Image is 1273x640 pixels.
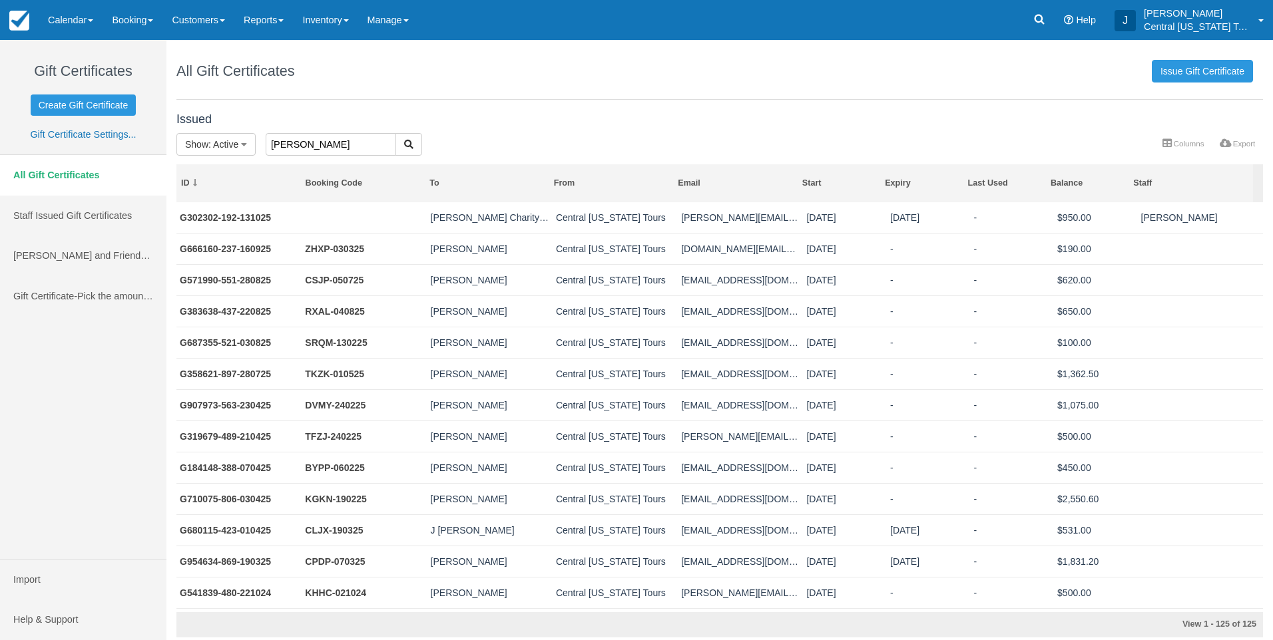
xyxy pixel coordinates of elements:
[427,389,553,420] td: Patty Kolke
[553,608,678,639] td: Central Kentucky Tours
[305,494,367,504] a: KGKN-190225
[971,389,1055,420] td: -
[1152,60,1253,82] a: Issue Gift Certificate
[429,178,545,189] div: To
[553,327,678,358] td: Central Kentucky Tours
[803,608,887,639] td: 10/09/24
[31,94,136,116] a: Create Gift Certificate
[427,420,553,452] td: Brad Minton
[971,295,1055,327] td: -
[1054,452,1138,483] td: $450.00
[305,462,365,473] a: BYPP-060225
[971,483,1055,514] td: -
[305,337,367,348] a: SRQM-130225
[176,113,1263,126] h4: Issued
[305,525,363,536] a: CLJX-190325
[887,202,971,234] td: 10/13/26
[1064,15,1073,25] i: Help
[180,556,271,567] a: G954634-869-190325
[678,389,803,420] td: pfkolke@gmail.com
[427,608,553,639] td: Rick Wilson
[302,295,427,327] td: RXAL-040825
[803,202,887,234] td: 10/13/25
[427,264,553,295] td: Alexander Foxx
[302,420,427,452] td: TFZJ-240225
[306,178,421,189] div: Booking Code
[678,358,803,389] td: erinandtlove@gmail.com
[302,264,427,295] td: CSJP-050725
[887,389,971,420] td: -
[427,358,553,389] td: WILLIAM APOLLO
[887,233,971,264] td: -
[9,11,29,31] img: checkfront-main-nav-mini-logo.png
[1054,264,1138,295] td: $620.00
[180,525,271,536] a: G680115-423-010425
[305,556,365,567] a: CPDP-070325
[180,212,271,223] a: G302302-192-131025
[553,577,678,608] td: Central Kentucky Tours
[887,420,971,452] td: -
[678,608,803,639] td: travel@gec-3.com
[180,243,271,254] a: G666160-237-160925
[176,63,294,79] h1: All Gift Certificates
[887,295,971,327] td: -
[678,202,803,234] td: josh@centralkentuckytours.com
[887,327,971,358] td: -
[181,178,296,189] div: ID
[553,546,678,577] td: Central Kentucky Tours
[553,389,678,420] td: Central Kentucky Tours
[803,295,887,327] td: 08/22/25
[10,63,156,79] h1: Gift Certificates
[1154,134,1263,155] ul: More
[553,358,678,389] td: Central Kentucky Tours
[553,295,678,327] td: Central Kentucky Tours
[176,483,302,514] td: G710075-806-030425
[803,233,887,264] td: 09/16/25
[302,452,427,483] td: BYPP-060225
[30,129,136,140] a: Gift Certificate Settings...
[176,264,302,295] td: G571990-551-280825
[1076,15,1096,25] span: Help
[176,608,302,639] td: G158897-537-091024
[678,295,803,327] td: chadrhamel@gmail.com
[803,327,887,358] td: 08/03/25
[1115,10,1136,31] div: J
[971,264,1055,295] td: -
[427,514,553,546] td: J Robert Alarcon
[553,264,678,295] td: Central Kentucky Tours
[180,369,271,379] a: G358621-897-280725
[176,389,302,420] td: G907973-563-230425
[305,275,364,285] a: CSJP-050725
[1054,358,1138,389] td: $1,362.50
[971,608,1055,639] td: -
[1133,178,1248,189] div: Staff
[302,577,427,608] td: KHHC-021024
[427,202,553,234] td: Eddie Montgomery Charity Scramble
[678,483,803,514] td: jpaquette75@gmail.com
[1054,420,1138,452] td: $500.00
[1212,134,1263,153] a: Export
[1144,20,1250,33] p: Central [US_STATE] Tours
[678,577,803,608] td: christina.sempsrott@gmail.com
[1054,483,1138,514] td: $2,550.60
[176,133,256,156] button: Show: Active
[887,358,971,389] td: -
[803,389,887,420] td: 04/23/25
[176,233,302,264] td: G666160-237-160925
[678,546,803,577] td: mfcorcoran@hotmail.com
[553,514,678,546] td: Central Kentucky Tours
[887,483,971,514] td: -
[1054,327,1138,358] td: $100.00
[305,306,365,317] a: RXAL-040825
[554,178,669,189] div: From
[305,243,364,254] a: ZHXP-030325
[176,202,302,234] td: G302302-192-131025
[180,587,271,598] a: G541839-480-221024
[176,295,302,327] td: G383638-437-220825
[971,452,1055,483] td: -
[302,358,427,389] td: TKZK-010525
[208,139,238,150] span: : Active
[1144,7,1250,20] p: [PERSON_NAME]
[427,295,553,327] td: Chad Hamel
[1054,546,1138,577] td: $1,831.20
